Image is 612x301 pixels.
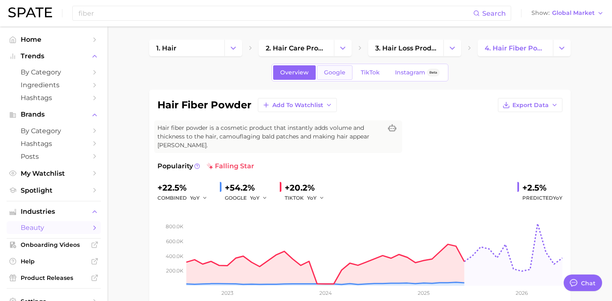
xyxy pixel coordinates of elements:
[482,10,506,17] span: Search
[21,94,87,102] span: Hashtags
[7,167,101,180] a: My Watchlist
[21,140,87,148] span: Hashtags
[21,153,87,160] span: Posts
[225,193,273,203] div: GOOGLE
[21,111,87,118] span: Brands
[334,40,352,56] button: Change Category
[7,255,101,268] a: Help
[522,181,562,194] div: +2.5%
[21,241,87,248] span: Onboarding Videos
[7,50,101,62] button: Trends
[190,193,208,203] button: YoY
[266,44,327,52] span: 2. hair care products
[273,65,316,80] a: Overview
[553,195,562,201] span: YoY
[368,40,443,56] a: 3. hair loss products
[21,81,87,89] span: Ingredients
[418,290,430,296] tspan: 2025
[531,11,550,15] span: Show
[7,66,101,79] a: by Category
[375,44,436,52] span: 3. hair loss products
[307,193,325,203] button: YoY
[429,69,437,76] span: Beta
[259,40,334,56] a: 2. hair care products
[285,193,330,203] div: TIKTOK
[190,194,200,201] span: YoY
[7,91,101,104] a: Hashtags
[207,161,254,171] span: falling star
[21,36,87,43] span: Home
[21,127,87,135] span: by Category
[21,170,87,177] span: My Watchlist
[157,124,382,150] span: Hair fiber powder is a cosmetic product that instantly adds volume and thickness to the hair, cam...
[307,194,317,201] span: YoY
[317,65,352,80] a: Google
[285,181,330,194] div: +20.2%
[21,186,87,194] span: Spotlight
[157,100,251,110] h1: hair fiber powder
[395,69,425,76] span: Instagram
[149,40,224,56] a: 1. hair
[7,272,101,284] a: Product Releases
[156,44,176,52] span: 1. hair
[7,221,101,234] a: beauty
[498,98,562,112] button: Export Data
[157,161,193,171] span: Popularity
[361,69,380,76] span: TikTok
[7,79,101,91] a: Ingredients
[552,11,595,15] span: Global Market
[21,224,87,232] span: beauty
[207,163,213,170] img: falling star
[7,239,101,251] a: Onboarding Videos
[443,40,461,56] button: Change Category
[250,193,268,203] button: YoY
[516,290,528,296] tspan: 2026
[280,69,309,76] span: Overview
[78,6,473,20] input: Search here for a brand, industry, or ingredient
[157,193,213,203] div: combined
[388,65,447,80] a: InstagramBeta
[21,68,87,76] span: by Category
[478,40,553,56] a: 4. hair fiber powder
[7,124,101,137] a: by Category
[7,137,101,150] a: Hashtags
[21,53,87,60] span: Trends
[324,69,345,76] span: Google
[224,40,242,56] button: Change Category
[522,193,562,203] span: Predicted
[354,65,387,80] a: TikTok
[250,194,260,201] span: YoY
[319,290,331,296] tspan: 2024
[272,102,323,109] span: Add to Watchlist
[7,150,101,163] a: Posts
[221,290,233,296] tspan: 2023
[21,258,87,265] span: Help
[7,184,101,197] a: Spotlight
[512,102,549,109] span: Export Data
[529,8,606,19] button: ShowGlobal Market
[8,7,52,17] img: SPATE
[21,274,87,282] span: Product Releases
[7,108,101,121] button: Brands
[258,98,337,112] button: Add to Watchlist
[157,181,213,194] div: +22.5%
[21,208,87,215] span: Industries
[553,40,571,56] button: Change Category
[7,33,101,46] a: Home
[225,181,273,194] div: +54.2%
[485,44,546,52] span: 4. hair fiber powder
[7,205,101,218] button: Industries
